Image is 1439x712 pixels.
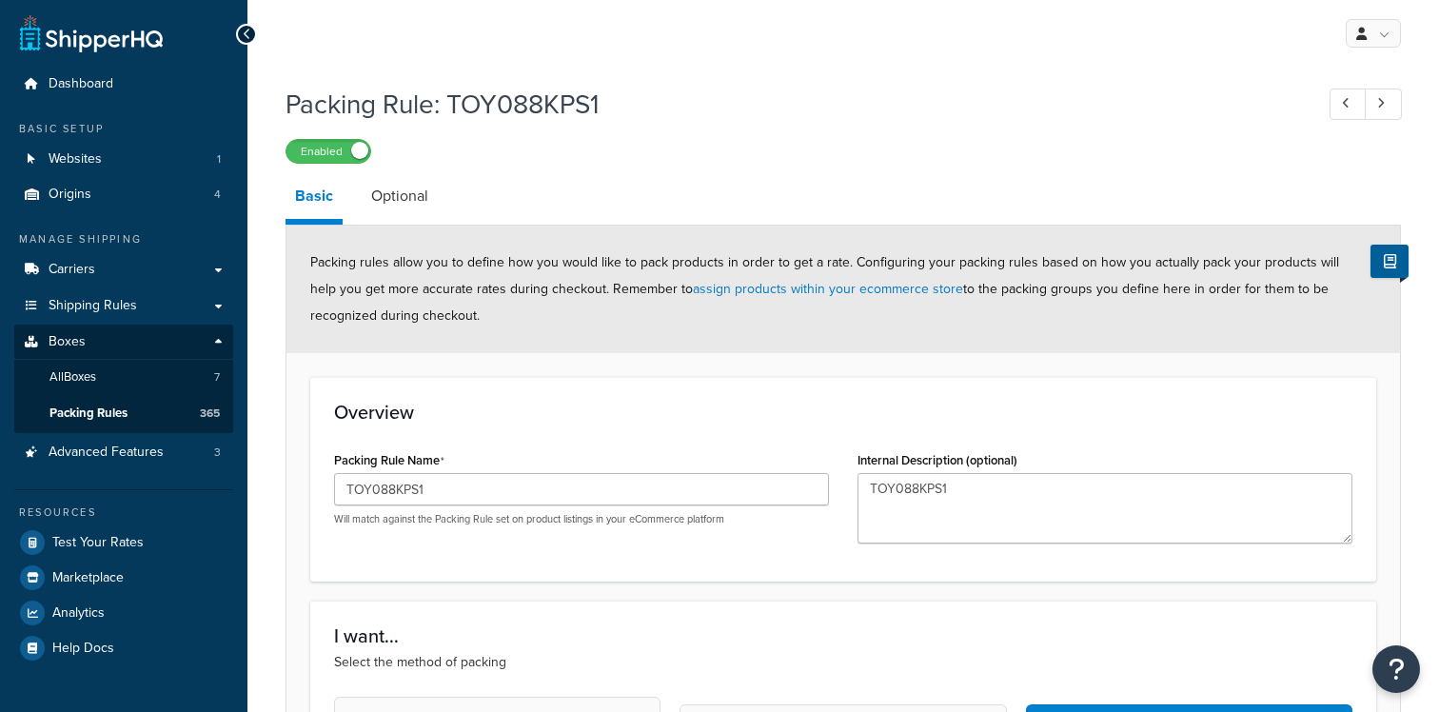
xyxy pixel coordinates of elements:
span: Marketplace [52,570,124,586]
h3: I want... [334,625,1352,646]
p: Select the method of packing [334,652,1352,673]
a: Help Docs [14,631,233,665]
span: Websites [49,151,102,168]
label: Packing Rule Name [334,453,444,468]
h1: Packing Rule: TOY088KPS1 [286,86,1294,123]
span: Carriers [49,262,95,278]
button: Open Resource Center [1372,645,1420,693]
span: Help Docs [52,641,114,657]
a: AllBoxes7 [14,360,233,395]
a: Shipping Rules [14,288,233,324]
li: Websites [14,142,233,177]
span: 1 [217,151,221,168]
span: Test Your Rates [52,535,144,551]
span: Boxes [49,334,86,350]
li: Boxes [14,325,233,433]
a: Packing Rules365 [14,396,233,431]
label: Internal Description (optional) [857,453,1017,467]
li: Advanced Features [14,435,233,470]
a: Websites1 [14,142,233,177]
span: 365 [200,405,220,422]
a: Advanced Features3 [14,435,233,470]
span: Packing Rules [49,405,128,422]
a: Boxes [14,325,233,360]
a: Carriers [14,252,233,287]
a: Origins4 [14,177,233,212]
label: Enabled [286,140,370,163]
a: Analytics [14,596,233,630]
span: All Boxes [49,369,96,386]
span: 7 [214,369,220,386]
span: Advanced Features [49,445,164,461]
a: Previous Record [1330,89,1367,120]
textarea: TOY088KPS1 [857,473,1352,544]
span: Origins [49,187,91,203]
span: Dashboard [49,76,113,92]
span: Packing rules allow you to define how you would like to pack products in order to get a rate. Con... [310,252,1339,326]
a: Optional [362,173,438,219]
li: Packing Rules [14,396,233,431]
div: Basic Setup [14,121,233,137]
a: Test Your Rates [14,525,233,560]
span: Analytics [52,605,105,622]
div: Resources [14,504,233,521]
a: Next Record [1365,89,1402,120]
li: Origins [14,177,233,212]
span: 3 [214,445,221,461]
p: Will match against the Packing Rule set on product listings in your eCommerce platform [334,512,829,526]
div: Manage Shipping [14,231,233,247]
span: Shipping Rules [49,298,137,314]
h3: Overview [334,402,1352,423]
a: Basic [286,173,343,225]
a: assign products within your ecommerce store [693,279,963,299]
button: Show Help Docs [1370,245,1409,278]
span: 4 [214,187,221,203]
a: Marketplace [14,561,233,595]
a: Dashboard [14,67,233,102]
